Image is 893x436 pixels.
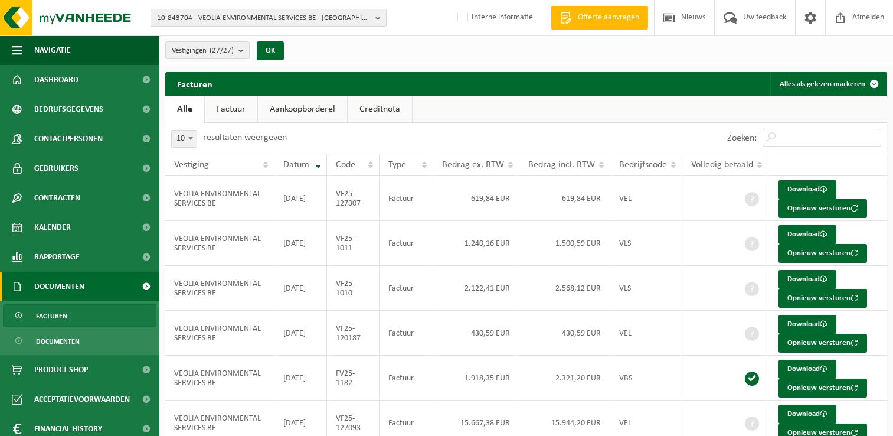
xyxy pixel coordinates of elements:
span: Product Shop [34,355,88,385]
td: 2.568,12 EUR [519,266,610,311]
td: VEOLIA ENVIRONMENTAL SERVICES BE [165,356,274,401]
a: Download [778,360,836,379]
td: 430,59 EUR [519,311,610,356]
td: VEOLIA ENVIRONMENTAL SERVICES BE [165,176,274,221]
button: Alles als gelezen markeren [770,72,886,96]
count: (27/27) [210,47,234,54]
span: Documenten [36,330,80,353]
span: Dashboard [34,65,78,95]
button: Vestigingen(27/27) [165,41,250,59]
td: Factuur [380,221,433,266]
a: Download [778,315,836,334]
button: Opnieuw versturen [778,244,867,263]
td: VLS [610,266,682,311]
a: Offerte aanvragen [551,6,648,30]
a: Documenten [3,330,156,352]
td: VF25-1011 [327,221,380,266]
h2: Facturen [165,72,224,95]
span: Contactpersonen [34,124,103,154]
td: VEOLIA ENVIRONMENTAL SERVICES BE [165,266,274,311]
a: Alle [165,96,204,123]
td: 2.321,20 EUR [519,356,610,401]
td: VBS [610,356,682,401]
span: 10 [172,131,197,147]
td: Factuur [380,311,433,356]
label: Zoeken: [727,134,757,143]
td: 2.122,41 EUR [433,266,519,311]
a: Facturen [3,304,156,327]
td: [DATE] [274,266,328,311]
td: Factuur [380,356,433,401]
span: Kalender [34,213,71,242]
td: VF25-1010 [327,266,380,311]
span: Vestigingen [172,42,234,60]
td: [DATE] [274,176,328,221]
td: 1.240,16 EUR [433,221,519,266]
button: 10-843704 - VEOLIA ENVIRONMENTAL SERVICES BE - [GEOGRAPHIC_DATA][PERSON_NAME] [151,9,387,27]
span: Navigatie [34,35,71,65]
td: [DATE] [274,311,328,356]
td: 1.500,59 EUR [519,221,610,266]
button: OK [257,41,284,60]
a: Download [778,225,836,244]
span: Rapportage [34,242,80,272]
td: VEL [610,176,682,221]
button: Opnieuw versturen [778,199,867,218]
span: Volledig betaald [691,160,753,170]
td: 1.918,35 EUR [433,356,519,401]
td: [DATE] [274,221,328,266]
td: VEOLIA ENVIRONMENTAL SERVICES BE [165,221,274,266]
label: resultaten weergeven [203,133,287,142]
button: Opnieuw versturen [778,334,867,353]
a: Download [778,180,836,199]
td: VF25-120187 [327,311,380,356]
span: Facturen [36,305,67,327]
td: 619,84 EUR [519,176,610,221]
td: VEOLIA ENVIRONMENTAL SERVICES BE [165,311,274,356]
span: Vestiging [174,160,209,170]
button: Opnieuw versturen [778,379,867,398]
a: Factuur [205,96,257,123]
label: Interne informatie [455,9,533,27]
span: 10 [171,130,197,148]
span: Documenten [34,272,84,301]
span: Datum [283,160,309,170]
span: Acceptatievoorwaarden [34,385,130,414]
a: Download [778,405,836,424]
a: Aankoopborderel [258,96,347,123]
td: FV25-1182 [327,356,380,401]
td: VEL [610,311,682,356]
span: Contracten [34,183,80,213]
span: Bedrag incl. BTW [528,160,595,170]
td: Factuur [380,176,433,221]
td: 619,84 EUR [433,176,519,221]
button: Opnieuw versturen [778,289,867,308]
a: Download [778,270,836,289]
td: VLS [610,221,682,266]
span: Bedrijfscode [619,160,667,170]
span: 10-843704 - VEOLIA ENVIRONMENTAL SERVICES BE - [GEOGRAPHIC_DATA][PERSON_NAME] [157,9,371,27]
td: VF25-127307 [327,176,380,221]
td: [DATE] [274,356,328,401]
span: Code [336,160,355,170]
span: Offerte aanvragen [575,12,642,24]
span: Gebruikers [34,154,78,183]
td: 430,59 EUR [433,311,519,356]
td: Factuur [380,266,433,311]
a: Creditnota [348,96,412,123]
span: Bedrag ex. BTW [442,160,504,170]
span: Bedrijfsgegevens [34,95,103,124]
span: Type [388,160,406,170]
